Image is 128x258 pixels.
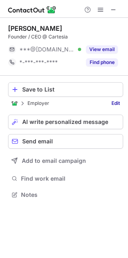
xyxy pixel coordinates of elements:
button: Add to email campaign [8,154,123,168]
p: Employer [27,100,49,106]
span: Send email [22,138,53,145]
span: Add to email campaign [22,158,86,164]
button: Reveal Button [86,58,118,66]
a: Edit [108,99,123,107]
img: ContactOut [11,100,18,107]
button: Reveal Button [86,45,118,53]
span: ***@[DOMAIN_NAME] [19,46,75,53]
button: Find work email [8,173,123,184]
img: ContactOut v5.3.10 [8,5,57,15]
div: Founder / CEO @ Cartesia [8,33,123,41]
button: Notes [8,189,123,200]
span: Find work email [21,175,120,182]
button: Save to List [8,82,123,97]
div: Save to List [22,86,120,93]
span: AI write personalized message [22,119,108,125]
span: Notes [21,191,120,198]
div: [PERSON_NAME] [8,24,62,32]
button: Send email [8,134,123,149]
button: AI write personalized message [8,115,123,129]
